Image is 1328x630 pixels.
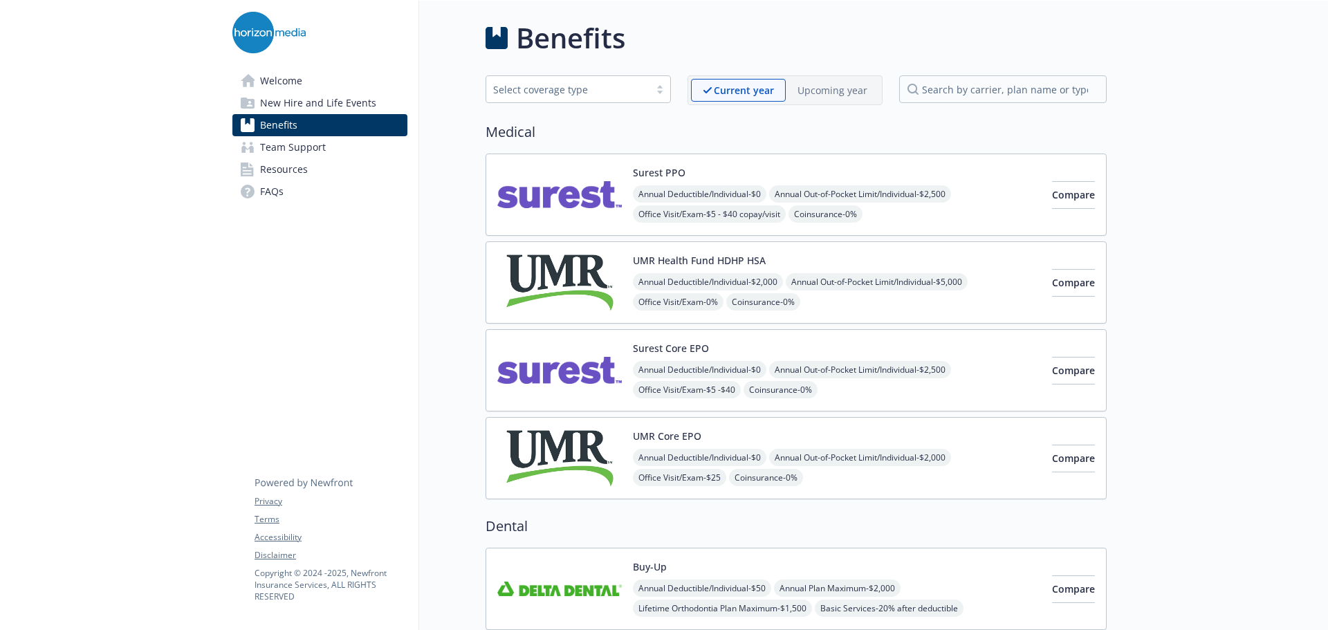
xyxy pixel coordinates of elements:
span: Welcome [260,70,302,92]
a: Disclaimer [255,549,407,562]
span: Team Support [260,136,326,158]
span: Annual Deductible/Individual - $0 [633,449,766,466]
span: Annual Plan Maximum - $2,000 [774,580,901,597]
a: Resources [232,158,407,180]
p: Upcoming year [797,83,867,98]
button: Compare [1052,575,1095,603]
span: FAQs [260,180,284,203]
span: Compare [1052,364,1095,377]
p: Current year [714,83,774,98]
span: Office Visit/Exam - $5 - $40 copay/visit [633,205,786,223]
a: Accessibility [255,531,407,544]
span: Annual Out-of-Pocket Limit/Individual - $2,000 [769,449,951,466]
button: UMR Core EPO [633,429,701,443]
button: Surest PPO [633,165,685,180]
h2: Medical [486,122,1107,142]
img: Surest carrier logo [497,165,622,224]
span: Annual Deductible/Individual - $0 [633,185,766,203]
button: Compare [1052,269,1095,297]
span: Annual Out-of-Pocket Limit/Individual - $2,500 [769,361,951,378]
button: Surest Core EPO [633,341,709,355]
span: Office Visit/Exam - $25 [633,469,726,486]
span: Basic Services - 20% after deductible [815,600,963,617]
span: Coinsurance - 0% [729,469,803,486]
span: Annual Out-of-Pocket Limit/Individual - $5,000 [786,273,968,290]
span: Annual Deductible/Individual - $50 [633,580,771,597]
button: Compare [1052,181,1095,209]
a: Team Support [232,136,407,158]
span: Annual Deductible/Individual - $2,000 [633,273,783,290]
input: search by carrier, plan name or type [899,75,1107,103]
span: Office Visit/Exam - 0% [633,293,723,311]
p: Copyright © 2024 - 2025 , Newfront Insurance Services, ALL RIGHTS RESERVED [255,567,407,602]
img: Delta Dental Insurance Company carrier logo [497,559,622,618]
h1: Benefits [516,17,625,59]
span: Office Visit/Exam - $5 -$40 [633,381,741,398]
img: UMR carrier logo [497,253,622,312]
span: Compare [1052,276,1095,289]
span: Compare [1052,188,1095,201]
img: Surest carrier logo [497,341,622,400]
span: Lifetime Orthodontia Plan Maximum - $1,500 [633,600,812,617]
span: Coinsurance - 0% [744,381,818,398]
span: Resources [260,158,308,180]
a: FAQs [232,180,407,203]
span: Benefits [260,114,297,136]
a: Privacy [255,495,407,508]
span: Coinsurance - 0% [788,205,863,223]
span: Compare [1052,582,1095,595]
a: Welcome [232,70,407,92]
a: Benefits [232,114,407,136]
span: Annual Deductible/Individual - $0 [633,361,766,378]
h2: Dental [486,516,1107,537]
span: Annual Out-of-Pocket Limit/Individual - $2,500 [769,185,951,203]
span: New Hire and Life Events [260,92,376,114]
div: Select coverage type [493,82,643,97]
img: UMR carrier logo [497,429,622,488]
button: Buy-Up [633,559,667,574]
button: Compare [1052,445,1095,472]
a: New Hire and Life Events [232,92,407,114]
button: Compare [1052,357,1095,385]
span: Compare [1052,452,1095,465]
span: Coinsurance - 0% [726,293,800,311]
button: UMR Health Fund HDHP HSA [633,253,766,268]
a: Terms [255,513,407,526]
